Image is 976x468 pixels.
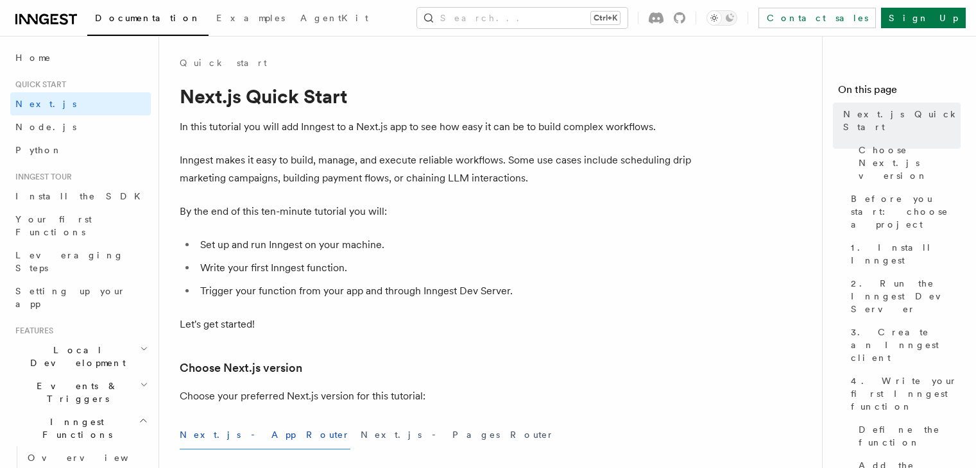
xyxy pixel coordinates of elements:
[87,4,209,36] a: Documentation
[10,115,151,138] a: Node.js
[10,46,151,69] a: Home
[10,338,151,374] button: Local Development
[196,282,693,300] li: Trigger your function from your app and through Inngest Dev Server.
[591,12,620,24] kbd: Ctrl+K
[180,359,302,377] a: Choose Next.js version
[15,51,51,64] span: Home
[15,145,62,155] span: Python
[10,185,151,208] a: Install the SDK
[851,277,961,315] span: 2. Run the Inngest Dev Server
[10,79,66,90] span: Quick start
[10,138,151,162] a: Python
[851,192,961,231] span: Before you start: choose a project
[28,453,160,463] span: Overview
[706,10,737,26] button: Toggle dark mode
[15,286,126,309] span: Setting up your app
[15,122,76,132] span: Node.js
[180,85,693,108] h1: Next.js Quick Start
[838,82,961,103] h4: On this page
[15,250,124,273] span: Leveraging Steps
[10,410,151,446] button: Inngest Functions
[293,4,376,35] a: AgentKit
[853,418,961,454] a: Define the function
[846,187,961,236] a: Before you start: choose a project
[10,92,151,115] a: Next.js
[196,259,693,277] li: Write your first Inngest function.
[846,369,961,418] a: 4. Write your first Inngest function
[10,344,140,369] span: Local Development
[209,4,293,35] a: Examples
[838,103,961,138] a: Next.js Quick Start
[216,13,285,23] span: Examples
[300,13,368,23] span: AgentKit
[10,244,151,280] a: Leveraging Steps
[851,241,961,267] span: 1. Install Inngest
[846,236,961,272] a: 1. Install Inngest
[196,236,693,254] li: Set up and run Inngest on your machine.
[758,8,876,28] a: Contact sales
[10,280,151,315] a: Setting up your app
[851,374,961,413] span: 4. Write your first Inngest function
[859,423,961,449] span: Define the function
[15,191,148,201] span: Install the SDK
[180,421,350,449] button: Next.js - App Router
[180,151,693,187] p: Inngest makes it easy to build, manage, and execute reliable workflows. Some use cases include sc...
[180,315,693,333] p: Let's get started!
[843,108,961,133] span: Next.js Quick Start
[10,326,53,336] span: Features
[859,144,961,182] span: Choose Next.js version
[180,118,693,136] p: In this tutorial you will add Inngest to a Next.js app to see how easy it can be to build complex...
[851,326,961,364] span: 3. Create an Inngest client
[15,99,76,109] span: Next.js
[846,321,961,369] a: 3. Create an Inngest client
[10,208,151,244] a: Your first Functions
[361,421,554,449] button: Next.js - Pages Router
[10,374,151,410] button: Events & Triggers
[881,8,966,28] a: Sign Up
[180,56,267,69] a: Quick start
[853,138,961,187] a: Choose Next.js version
[15,214,92,237] span: Your first Functions
[10,415,139,441] span: Inngest Functions
[10,172,72,182] span: Inngest tour
[417,8,628,28] button: Search...Ctrl+K
[10,380,140,405] span: Events & Triggers
[95,13,201,23] span: Documentation
[180,203,693,221] p: By the end of this ten-minute tutorial you will:
[846,272,961,321] a: 2. Run the Inngest Dev Server
[180,387,693,405] p: Choose your preferred Next.js version for this tutorial:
